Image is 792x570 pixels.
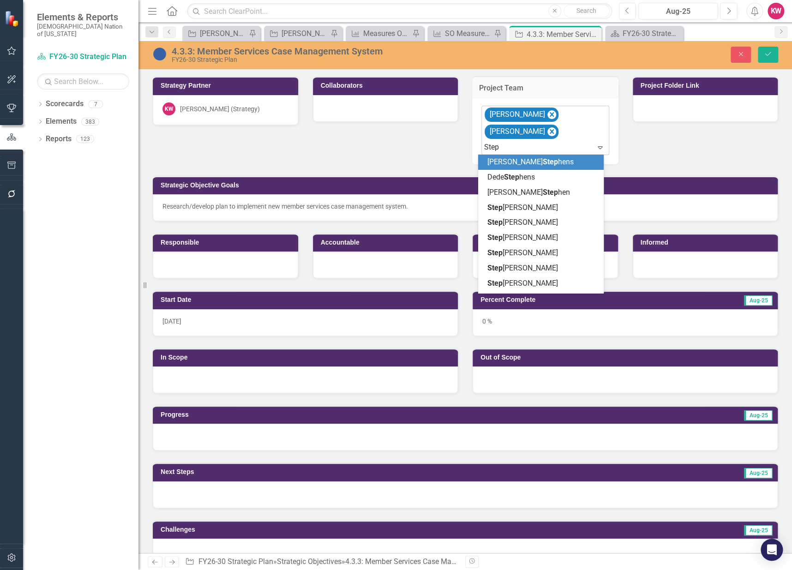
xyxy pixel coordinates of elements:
[348,28,410,39] a: Measures Ownership Report - KW
[185,557,458,567] div: » »
[46,99,84,109] a: Scorecards
[430,28,492,39] a: SO Measures Ownership Report - KW
[623,28,681,39] div: FY26-30 Strategic Plan
[480,354,773,361] h3: Out of Scope
[200,28,246,39] div: [PERSON_NAME] SO's (three-month view)
[487,248,503,257] span: Step
[547,110,556,119] div: Remove [object Object]
[487,264,503,272] span: Step
[638,3,718,19] button: Aug-25
[266,28,328,39] a: [PERSON_NAME]'s Team SO's
[641,239,774,246] h3: Informed
[37,23,129,38] small: [DEMOGRAPHIC_DATA] Nation of [US_STATE]
[480,296,672,303] h3: Percent Complete
[161,468,488,475] h3: Next Steps
[152,47,167,61] img: Not Started
[490,110,545,119] span: [PERSON_NAME]
[37,12,129,23] span: Elements & Reports
[487,233,503,242] span: Step
[76,135,94,143] div: 123
[321,239,454,246] h3: Accountable
[473,309,778,336] div: 0 %
[487,233,558,242] span: [PERSON_NAME]
[744,525,772,535] span: Aug-25
[345,557,510,566] div: 4.3.3: Member Services Case Management System
[161,354,453,361] h3: In Scope
[744,468,772,478] span: Aug-25
[487,279,503,288] span: Step
[487,203,503,212] span: Step
[641,82,774,89] h3: Project Folder Link
[81,118,99,126] div: 383
[607,28,681,39] a: FY26-30 Strategic Plan
[185,28,246,39] a: [PERSON_NAME] SO's (three-month view)
[564,5,610,18] button: Search
[744,295,772,306] span: Aug-25
[161,296,453,303] h3: Start Date
[5,10,21,26] img: ClearPoint Strategy
[487,188,570,197] span: [PERSON_NAME] hen
[198,557,273,566] a: FY26-30 Strategic Plan
[37,73,129,90] input: Search Below...
[161,82,294,89] h3: Strategy Partner
[487,264,558,272] span: [PERSON_NAME]
[46,134,72,144] a: Reports
[487,203,558,212] span: [PERSON_NAME]
[487,218,558,227] span: [PERSON_NAME]
[161,526,493,533] h3: Challenges
[88,100,103,108] div: 7
[487,279,558,288] span: [PERSON_NAME]
[277,557,342,566] a: Strategic Objectives
[162,202,768,211] div: Research/develop plan to implement new member services case management system.
[187,3,612,19] input: Search ClearPoint...
[490,127,545,136] span: [PERSON_NAME]
[161,182,773,189] h3: Strategic Objective Goals
[527,29,599,40] div: 4.3.3: Member Services Case Management System
[547,127,556,136] div: Remove [object Object]
[321,82,454,89] h3: Collaborators
[161,411,461,418] h3: Progress
[363,28,410,39] div: Measures Ownership Report - KW
[487,157,574,166] span: [PERSON_NAME] hens
[162,318,181,325] span: [DATE]
[487,218,503,227] span: Step
[543,157,558,166] span: Step
[576,7,596,14] span: Search
[543,188,558,197] span: Step
[37,52,129,62] a: FY26-30 Strategic Plan
[479,84,612,92] h3: Project Team
[445,28,492,39] div: SO Measures Ownership Report - KW
[768,3,784,19] button: KW
[180,104,260,114] div: [PERSON_NAME] (Strategy)
[504,173,519,181] span: Step
[744,410,772,420] span: Aug-25
[161,239,294,246] h3: Responsible
[487,248,558,257] span: [PERSON_NAME]
[162,102,175,115] div: KW
[761,539,783,561] div: Open Intercom Messenger
[172,46,501,56] div: 4.3.3: Member Services Case Management System
[642,6,714,17] div: Aug-25
[172,56,501,63] div: FY26-30 Strategic Plan
[46,116,77,127] a: Elements
[282,28,328,39] div: [PERSON_NAME]'s Team SO's
[487,173,535,181] span: Dede hens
